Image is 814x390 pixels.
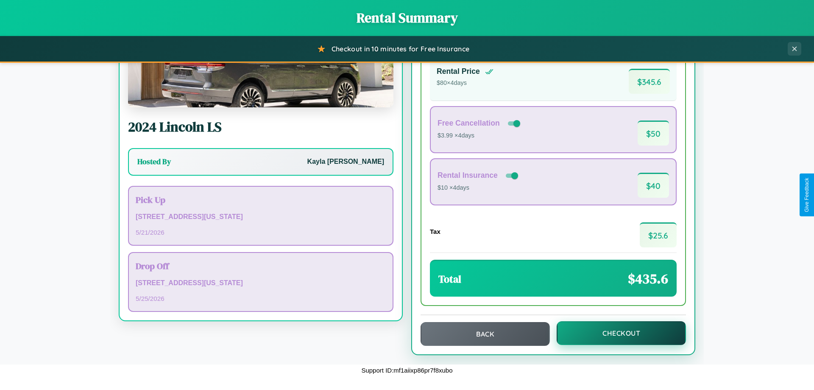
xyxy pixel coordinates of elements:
span: $ 40 [638,173,669,198]
button: Checkout [557,321,686,345]
span: $ 50 [638,121,669,146]
p: 5 / 25 / 2026 [136,293,386,304]
div: Give Feedback [804,178,810,212]
span: $ 345.6 [629,69,670,94]
h1: Rental Summary [8,8,806,27]
button: Back [421,322,550,346]
span: $ 25.6 [640,222,677,247]
p: [STREET_ADDRESS][US_STATE] [136,211,386,223]
p: $10 × 4 days [438,182,520,194]
span: Checkout in 10 minutes for Free Insurance [332,45,469,53]
p: $3.99 × 4 days [438,130,522,141]
p: Support ID: mf1aiixp86pr7f8xubo [361,365,452,376]
h4: Rental Insurance [438,171,498,180]
h3: Hosted By [137,157,171,167]
p: Kayla [PERSON_NAME] [307,156,384,168]
p: [STREET_ADDRESS][US_STATE] [136,277,386,289]
h3: Drop Off [136,260,386,272]
h4: Rental Price [437,67,480,76]
h3: Pick Up [136,194,386,206]
h4: Free Cancellation [438,119,500,128]
h4: Tax [430,228,440,235]
h3: Total [438,272,461,286]
span: $ 435.6 [628,269,668,288]
img: Lincoln LS [128,22,393,107]
h2: 2024 Lincoln LS [128,118,393,136]
p: $ 80 × 4 days [437,78,493,89]
p: 5 / 21 / 2026 [136,227,386,238]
